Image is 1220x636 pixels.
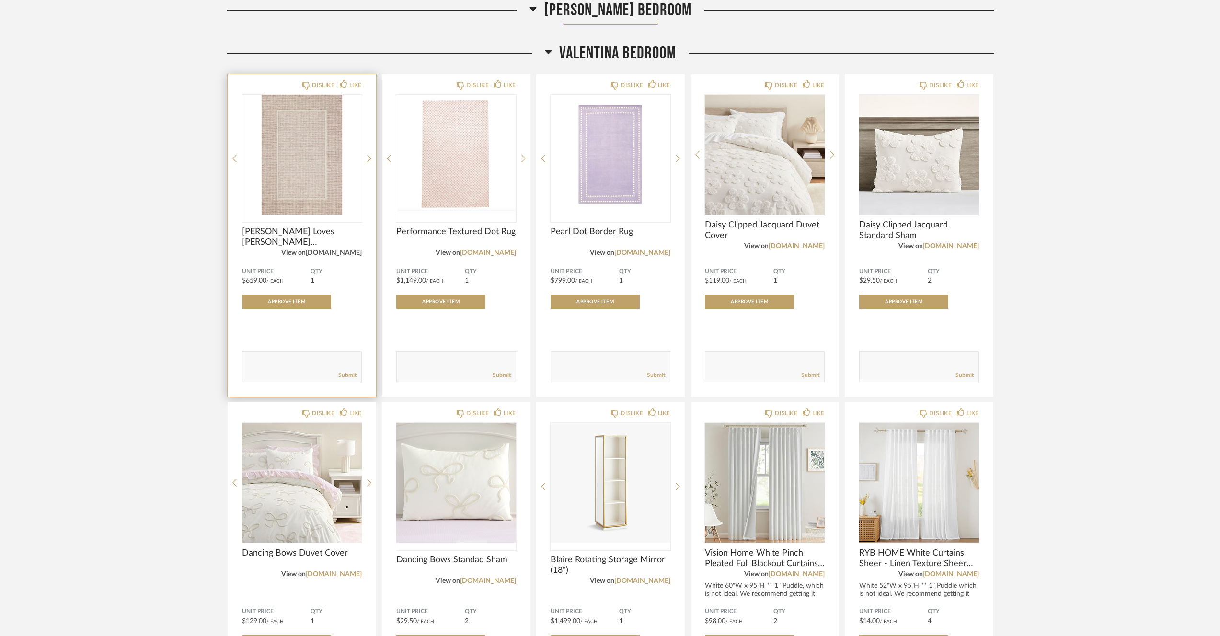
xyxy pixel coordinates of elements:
img: undefined [551,423,670,543]
span: / Each [880,619,897,624]
div: DISLIKE [929,409,952,418]
span: $14.00 [859,618,880,625]
span: / Each [426,279,443,284]
a: [DOMAIN_NAME] [923,243,979,250]
div: DISLIKE [466,80,489,90]
span: 1 [465,277,469,284]
img: undefined [396,423,516,543]
img: undefined [396,95,516,215]
div: LIKE [504,409,516,418]
img: undefined [705,423,825,543]
span: QTY [619,608,670,615]
span: Performance Textured Dot Rug [396,227,516,237]
span: QTY [928,608,979,615]
span: / Each [417,619,434,624]
a: Submit [493,371,511,379]
span: Unit Price [242,268,311,275]
img: undefined [242,423,362,543]
span: QTY [311,608,362,615]
div: 0 [242,95,362,215]
span: Approve Item [576,299,614,304]
span: QTY [928,268,979,275]
a: Submit [647,371,665,379]
span: Unit Price [551,608,619,615]
span: View on [590,578,614,584]
span: RYB HOME White Curtains Sheer - Linen Texture Sheer Window Covering, Light & Airy Translucent Pan... [859,548,979,569]
span: View on [281,250,306,256]
span: 1 [619,618,623,625]
span: $29.50 [859,277,880,284]
span: Dancing Bows Duvet Cover [242,548,362,558]
span: [PERSON_NAME] Loves [PERSON_NAME] [PERSON_NAME] Blush / Ivory Area Rug [242,227,362,248]
span: View on [281,571,306,578]
span: Dancing Bows Standad Sham [396,555,516,565]
span: View on [744,243,769,250]
span: Pearl Dot Border Rug [551,227,670,237]
span: $29.50 [396,618,417,625]
img: undefined [242,95,362,215]
span: Vision Home White Pinch Pleated Full Blackout Curtains Thermal Insulated Window Curtains 95 inch ... [705,548,825,569]
div: LIKE [967,80,979,90]
span: 2 [928,277,932,284]
span: Unit Price [705,268,773,275]
div: LIKE [658,80,670,90]
div: DISLIKE [312,409,334,418]
div: 0 [551,95,670,215]
span: QTY [773,608,825,615]
button: Approve Item [551,295,640,309]
span: $1,499.00 [551,618,580,625]
span: VALENTINA BEDROOM [559,43,676,64]
span: QTY [465,268,516,275]
span: View on [744,571,769,578]
div: White 60"W x 95"H ** 1" Puddle, which is not ideal. We recommend getting it h... [705,582,825,606]
div: DISLIKE [621,409,643,418]
div: LIKE [658,409,670,418]
span: / Each [580,619,598,624]
span: / Each [880,279,897,284]
img: undefined [859,95,979,215]
div: 0 [396,423,516,543]
a: [DOMAIN_NAME] [306,571,362,578]
span: QTY [773,268,825,275]
span: Approve Item [731,299,768,304]
span: QTY [465,608,516,615]
span: 2 [773,618,777,625]
span: View on [436,250,460,256]
span: / Each [575,279,592,284]
a: [DOMAIN_NAME] [769,243,825,250]
span: Unit Price [859,608,928,615]
span: Daisy Clipped Jacquard Duvet Cover [705,220,825,241]
span: View on [436,578,460,584]
span: Approve Item [422,299,460,304]
a: [DOMAIN_NAME] [460,578,516,584]
div: DISLIKE [621,80,643,90]
span: $129.00 [242,618,266,625]
span: Approve Item [885,299,922,304]
span: / Each [729,279,747,284]
a: [DOMAIN_NAME] [923,571,979,578]
a: Submit [955,371,974,379]
div: 0 [396,95,516,215]
img: undefined [859,423,979,543]
div: DISLIKE [929,80,952,90]
span: / Each [266,279,284,284]
span: / Each [266,619,284,624]
button: Approve Item [705,295,794,309]
button: Approve Item [859,295,948,309]
span: Unit Price [705,608,773,615]
span: View on [898,243,923,250]
div: DISLIKE [775,409,797,418]
a: [DOMAIN_NAME] [769,571,825,578]
span: Unit Price [396,268,465,275]
div: DISLIKE [775,80,797,90]
div: LIKE [812,80,825,90]
span: 1 [311,277,314,284]
span: $1,149.00 [396,277,426,284]
span: View on [590,250,614,256]
span: $98.00 [705,618,725,625]
span: Unit Price [551,268,619,275]
span: Blaire Rotating Storage Mirror (18") [551,555,670,576]
button: Approve Item [396,295,485,309]
div: LIKE [349,80,362,90]
div: DISLIKE [312,80,334,90]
